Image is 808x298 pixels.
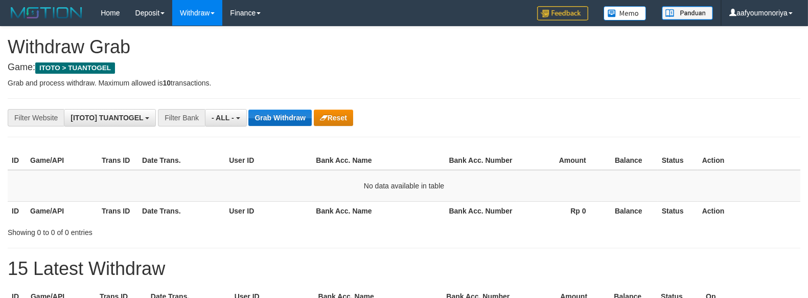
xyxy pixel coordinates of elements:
div: Showing 0 to 0 of 0 entries [8,223,329,238]
th: User ID [225,151,312,170]
th: User ID [225,201,312,220]
h1: Withdraw Grab [8,37,800,57]
th: Bank Acc. Number [445,201,517,220]
th: Amount [517,151,602,170]
p: Grab and process withdraw. Maximum allowed is transactions. [8,78,800,88]
img: Button%20Memo.svg [604,6,647,20]
th: ID [8,151,26,170]
span: ITOTO > TUANTOGEL [35,62,115,74]
th: Game/API [26,201,98,220]
th: Trans ID [98,201,138,220]
img: MOTION_logo.png [8,5,85,20]
button: Grab Withdraw [248,110,311,126]
button: Reset [314,110,353,126]
th: Date Trans. [138,201,225,220]
th: Rp 0 [517,201,602,220]
img: Feedback.jpg [537,6,588,20]
th: Action [698,151,800,170]
th: Status [658,151,698,170]
th: Date Trans. [138,151,225,170]
button: [ITOTO] TUANTOGEL [64,109,156,126]
th: Balance [602,201,658,220]
span: [ITOTO] TUANTOGEL [71,114,143,122]
th: Status [658,201,698,220]
div: Filter Bank [158,109,205,126]
button: - ALL - [205,109,246,126]
th: Game/API [26,151,98,170]
th: Action [698,201,800,220]
th: ID [8,201,26,220]
th: Trans ID [98,151,138,170]
th: Bank Acc. Name [312,151,445,170]
h1: 15 Latest Withdraw [8,259,800,279]
h4: Game: [8,62,800,73]
strong: 10 [163,79,171,87]
th: Balance [602,151,658,170]
td: No data available in table [8,170,800,202]
span: - ALL - [212,114,234,122]
img: panduan.png [662,6,713,20]
th: Bank Acc. Name [312,201,445,220]
div: Filter Website [8,109,64,126]
th: Bank Acc. Number [445,151,517,170]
